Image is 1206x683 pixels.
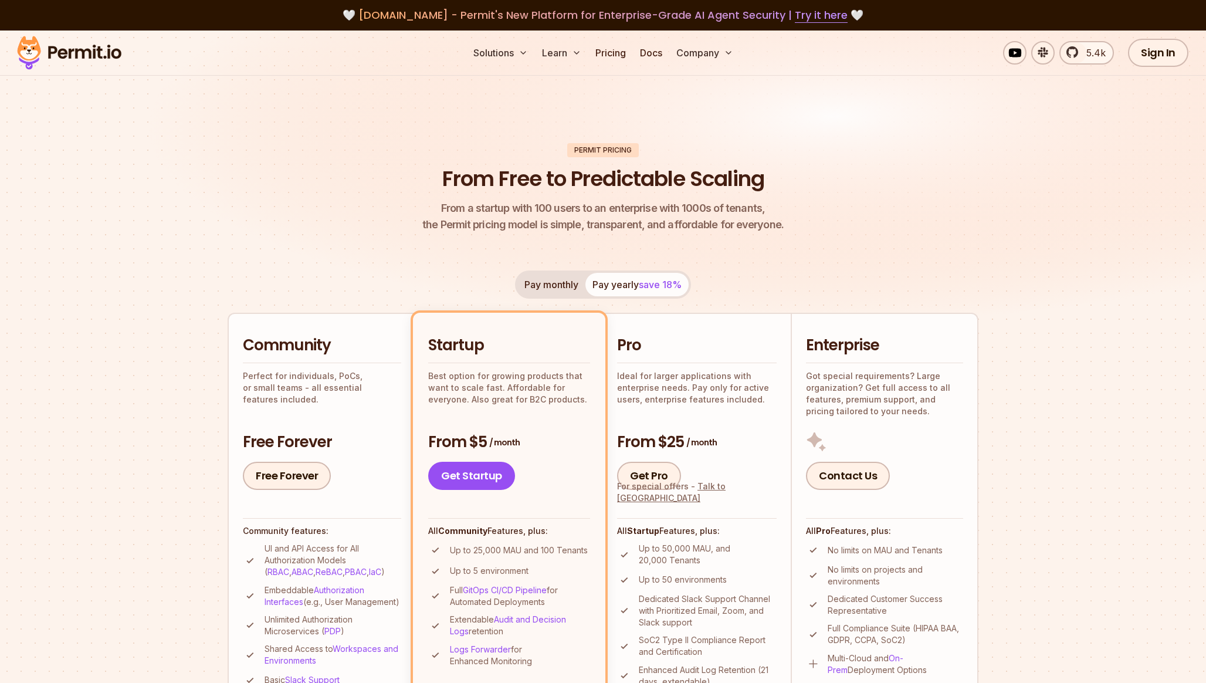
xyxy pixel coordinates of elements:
a: Docs [635,41,667,65]
p: Unlimited Authorization Microservices ( ) [265,614,401,637]
a: 5.4k [1059,41,1114,65]
h4: All Features, plus: [806,525,963,537]
p: Best option for growing products that want to scale fast. Affordable for everyone. Also great for... [428,370,590,405]
h2: Pro [617,335,777,356]
a: PBAC [345,567,367,577]
p: Up to 50 environments [639,574,727,586]
h1: From Free to Predictable Scaling [442,164,764,194]
a: Get Pro [617,462,681,490]
a: Try it here [795,8,848,23]
p: No limits on projects and environments [828,564,963,587]
button: Company [672,41,738,65]
button: Learn [537,41,586,65]
a: Contact Us [806,462,890,490]
h3: From $25 [617,432,777,453]
img: Permit logo [12,33,127,73]
h3: From $5 [428,432,590,453]
h4: Community features: [243,525,401,537]
p: Got special requirements? Large organization? Get full access to all features, premium support, a... [806,370,963,417]
p: SoC2 Type II Compliance Report and Certification [639,634,777,658]
p: No limits on MAU and Tenants [828,545,943,556]
span: [DOMAIN_NAME] - Permit's New Platform for Enterprise-Grade AI Agent Security | [358,8,848,22]
strong: Pro [816,526,831,536]
span: / month [686,437,717,448]
button: Pay monthly [517,273,585,296]
a: Logs Forwarder [450,644,511,654]
a: GitOps CI/CD Pipeline [463,585,547,595]
span: From a startup with 100 users to an enterprise with 1000s of tenants, [422,200,784,217]
p: the Permit pricing model is simple, transparent, and affordable for everyone. [422,200,784,233]
h4: All Features, plus: [428,525,590,537]
h4: All Features, plus: [617,525,777,537]
a: PDP [324,626,341,636]
p: Up to 5 environment [450,565,529,577]
div: For special offers - [617,481,777,504]
span: / month [489,437,520,448]
h2: Community [243,335,401,356]
p: Full Compliance Suite (HIPAA BAA, GDPR, CCPA, SoC2) [828,623,963,646]
a: Sign In [1128,39,1188,67]
a: Authorization Interfaces [265,585,364,607]
a: ReBAC [316,567,343,577]
p: Up to 50,000 MAU, and 20,000 Tenants [639,543,777,566]
a: Free Forever [243,462,331,490]
p: Multi-Cloud and Deployment Options [828,652,963,676]
p: Ideal for larger applications with enterprise needs. Pay only for active users, enterprise featur... [617,370,777,405]
div: Permit Pricing [567,143,639,157]
p: Dedicated Slack Support Channel with Prioritized Email, Zoom, and Slack support [639,593,777,628]
strong: Startup [627,526,659,536]
h2: Startup [428,335,590,356]
p: UI and API Access for All Authorization Models ( , , , , ) [265,543,401,578]
a: ABAC [292,567,313,577]
a: RBAC [267,567,289,577]
p: Shared Access to [265,643,401,667]
a: Pricing [591,41,631,65]
div: 🤍 🤍 [28,7,1178,23]
span: 5.4k [1079,46,1106,60]
p: Embeddable (e.g., User Management) [265,584,401,608]
p: Dedicated Customer Success Representative [828,593,963,617]
p: Perfect for individuals, PoCs, or small teams - all essential features included. [243,370,401,405]
h2: Enterprise [806,335,963,356]
a: Audit and Decision Logs [450,614,566,636]
a: IaC [369,567,381,577]
p: for Enhanced Monitoring [450,644,590,667]
a: On-Prem [828,653,903,675]
a: Get Startup [428,462,515,490]
strong: Community [438,526,487,536]
p: Full for Automated Deployments [450,584,590,608]
h3: Free Forever [243,432,401,453]
p: Up to 25,000 MAU and 100 Tenants [450,545,588,556]
p: Extendable retention [450,614,590,637]
button: Solutions [469,41,533,65]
